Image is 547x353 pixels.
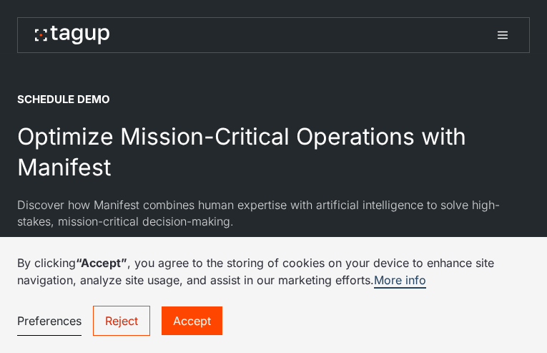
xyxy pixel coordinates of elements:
a: Preferences [17,306,82,336]
a: Reject [93,306,150,336]
div: SCHEDULE demo [17,92,110,107]
strong: “Accept” [76,256,127,270]
a: More info [374,273,426,289]
h2: Optimize Mission-Critical Operations with Manifest [17,122,530,183]
p: Discover how Manifest combines human expertise with artificial intelligence to solve high-stakes,... [17,197,530,229]
p: By clicking , you agree to the storing of cookies on your device to enhance site navigation, anal... [17,254,530,289]
a: Accept [162,306,222,335]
